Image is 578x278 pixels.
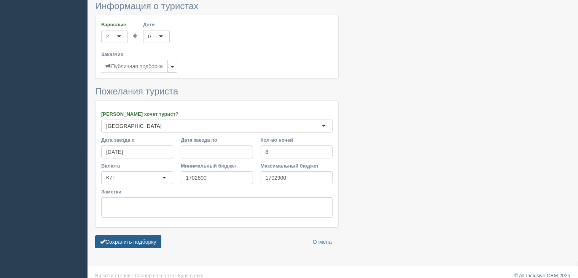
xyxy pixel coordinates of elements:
label: Заказчик [101,51,333,58]
label: Минимальный бюджет [181,162,253,169]
label: Валюта [101,162,173,169]
label: Дети [143,21,170,28]
label: Дата заезда с [101,136,173,144]
label: Кол-во ночей [261,136,333,144]
label: [PERSON_NAME] хочет турист? [101,110,333,118]
label: Максимальный бюджет [261,162,333,169]
div: KZT [106,174,116,182]
h3: Информация о туристах [95,1,339,11]
label: Дата заезда по [181,136,253,144]
input: 7-10 или 7,10,14 [261,145,333,158]
div: 2 [106,33,109,40]
a: Отмена [308,235,337,248]
div: 0 [148,33,151,40]
button: Публичная подборка [101,60,168,73]
span: Пожелания туриста [95,86,178,96]
label: Заметки [101,188,333,195]
button: Сохранить подборку [95,235,161,248]
div: [GEOGRAPHIC_DATA] [106,122,162,130]
label: Взрослые [101,21,128,28]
